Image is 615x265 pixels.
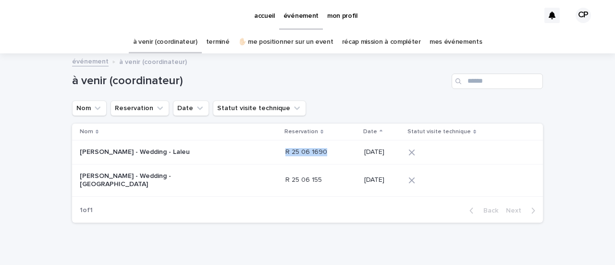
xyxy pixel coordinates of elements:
[285,174,324,184] p: R 25 06 155
[452,74,543,89] input: Search
[111,101,169,116] button: Reservation
[285,146,329,156] p: R 25 06 1690
[238,31,333,53] a: ✋🏻 me positionner sur un event
[342,31,421,53] a: récap mission à compléter
[506,207,527,214] span: Next
[213,101,306,116] button: Statut visite technique
[364,176,401,184] p: [DATE]
[502,206,543,215] button: Next
[72,140,543,164] tr: [PERSON_NAME] - Wedding - LaleuR 25 06 1690R 25 06 1690 [DATE]
[119,56,187,66] p: à venir (coordinateur)
[72,101,107,116] button: Nom
[206,31,230,53] a: terminé
[72,164,543,196] tr: [PERSON_NAME] - Wedding - [GEOGRAPHIC_DATA]R 25 06 155R 25 06 155 [DATE]
[462,206,502,215] button: Back
[80,126,93,137] p: Nom
[576,8,591,23] div: CP
[407,126,471,137] p: Statut visite technique
[430,31,482,53] a: mes événements
[363,126,377,137] p: Date
[478,207,498,214] span: Back
[72,74,448,88] h1: à venir (coordinateur)
[173,101,209,116] button: Date
[72,55,109,66] a: événement
[80,148,200,156] p: [PERSON_NAME] - Wedding - Laleu
[284,126,318,137] p: Reservation
[19,6,112,25] img: Ls34BcGeRexTGTNfXpUC
[133,31,197,53] a: à venir (coordinateur)
[364,148,401,156] p: [DATE]
[72,199,100,222] p: 1 of 1
[80,172,200,189] p: [PERSON_NAME] - Wedding - [GEOGRAPHIC_DATA]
